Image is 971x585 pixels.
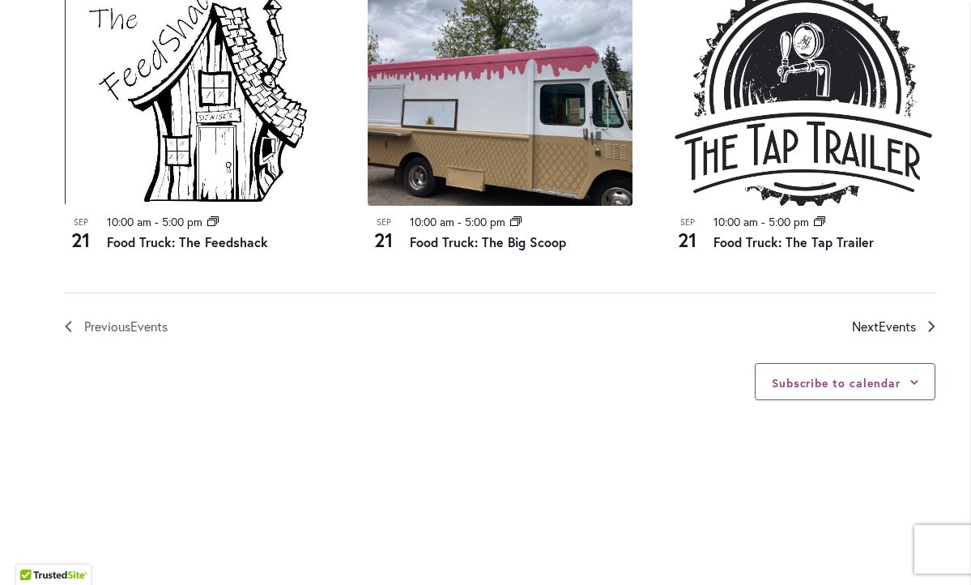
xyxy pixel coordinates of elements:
[65,226,97,254] span: 21
[410,214,454,229] time: 10:00 am
[769,214,809,229] time: 5:00 pm
[713,233,874,250] a: Food Truck: The Tap Trailer
[65,216,97,229] span: Sep
[458,214,462,229] span: -
[107,214,151,229] time: 10:00 am
[130,318,168,335] span: Events
[671,226,704,254] span: 21
[368,226,400,254] span: 21
[852,316,935,337] a: Next Events
[368,216,400,229] span: Sep
[761,214,765,229] span: -
[84,316,168,337] span: Previous
[879,318,916,335] span: Events
[107,233,268,250] a: Food Truck: The Feedshack
[65,316,168,337] a: Previous Events
[162,214,202,229] time: 5:00 pm
[772,375,901,391] button: Subscribe to calendar
[410,233,566,250] a: Food Truck: The Big Scoop
[671,216,704,229] span: Sep
[155,214,159,229] span: -
[12,527,57,573] iframe: Launch Accessibility Center
[852,316,916,337] span: Next
[465,214,505,229] time: 5:00 pm
[713,214,758,229] time: 10:00 am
